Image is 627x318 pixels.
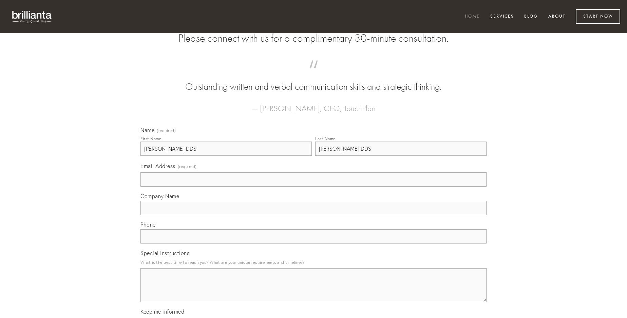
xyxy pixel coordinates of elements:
[140,258,487,267] p: What is the best time to reach you? What are your unique requirements and timelines?
[520,11,542,22] a: Blog
[460,11,484,22] a: Home
[544,11,570,22] a: About
[140,32,487,45] h2: Please connect with us for a complimentary 30-minute consultation.
[576,9,620,24] a: Start Now
[315,136,336,141] div: Last Name
[140,221,156,228] span: Phone
[140,127,154,133] span: Name
[486,11,518,22] a: Services
[140,136,161,141] div: First Name
[151,67,476,80] span: “
[178,162,197,171] span: (required)
[151,93,476,115] figcaption: — [PERSON_NAME], CEO, TouchPlan
[140,163,175,169] span: Email Address
[140,193,179,199] span: Company Name
[7,7,58,26] img: brillianta - research, strategy, marketing
[157,129,176,133] span: (required)
[140,250,189,256] span: Special Instructions
[151,67,476,93] blockquote: Outstanding written and verbal communication skills and strategic thinking.
[140,308,184,315] span: Keep me informed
